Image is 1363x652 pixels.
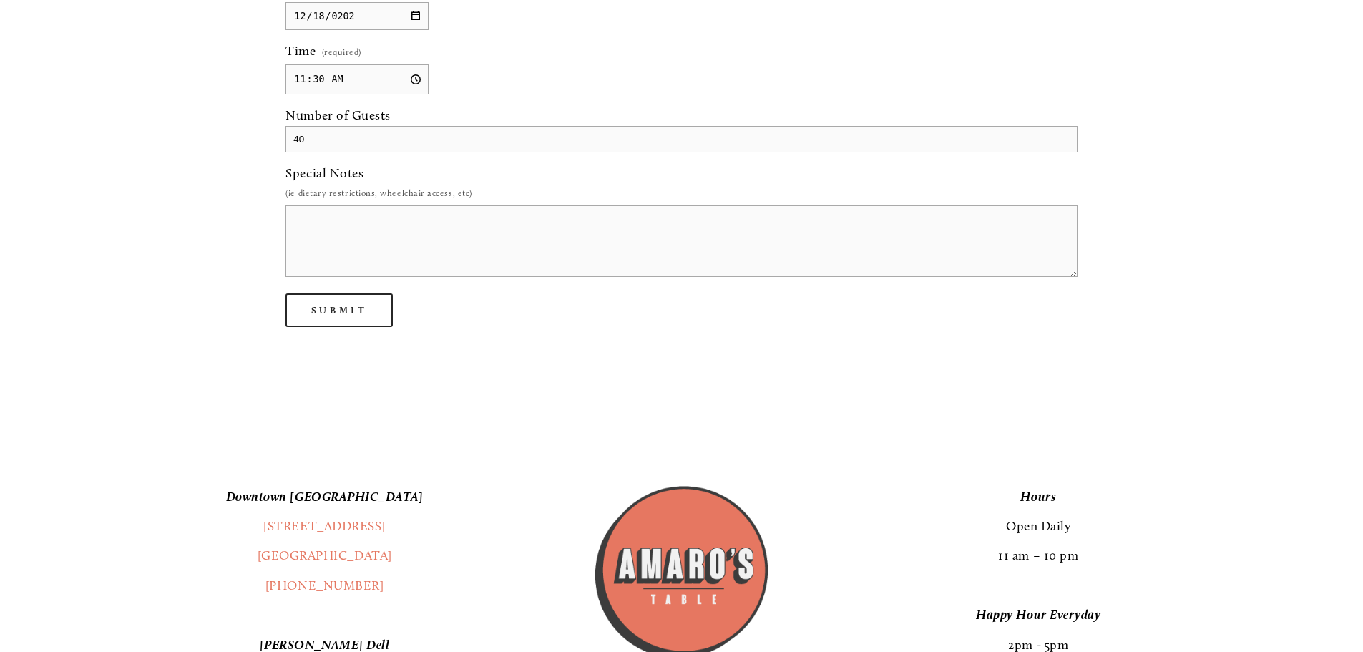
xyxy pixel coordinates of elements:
span: Submit [311,304,368,316]
a: [PHONE_NUMBER] [265,578,384,593]
p: (ie dietary restrictions, wheelchair access, etc) [285,184,1077,203]
span: Special Notes [285,165,363,181]
em: Happy Hour Everyday [976,607,1100,623]
em: Hours [1020,489,1056,505]
a: [GEOGRAPHIC_DATA] [258,548,392,563]
button: SubmitSubmit [285,293,393,327]
a: [STREET_ADDRESS] [263,518,386,534]
em: Downtown [GEOGRAPHIC_DATA] [226,489,424,505]
p: Open Daily 11 am – 10 pm [796,482,1281,571]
